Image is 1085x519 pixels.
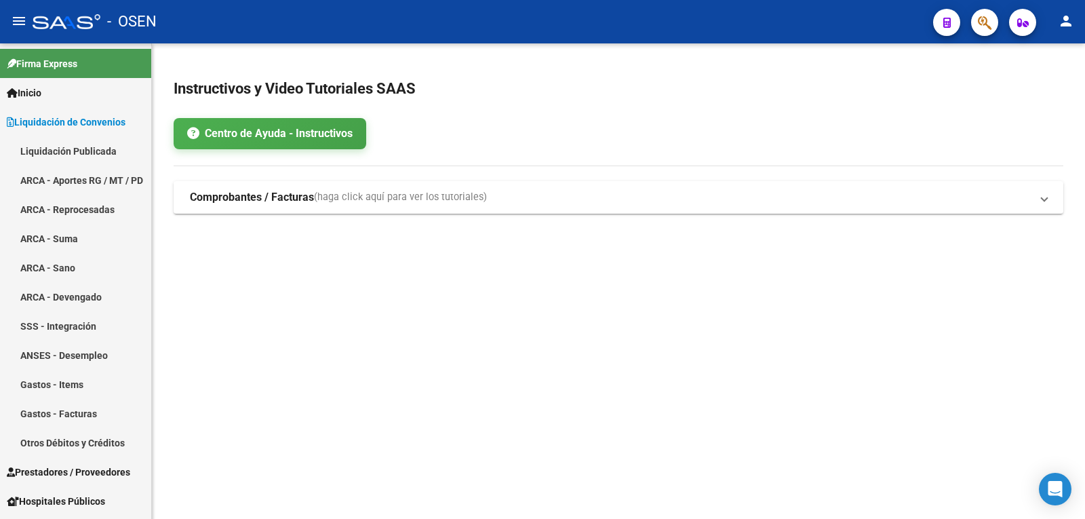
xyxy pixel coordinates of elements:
[7,85,41,100] span: Inicio
[314,190,487,205] span: (haga click aquí para ver los tutoriales)
[174,76,1063,102] h2: Instructivos y Video Tutoriales SAAS
[1058,13,1074,29] mat-icon: person
[1039,473,1071,505] div: Open Intercom Messenger
[11,13,27,29] mat-icon: menu
[7,115,125,130] span: Liquidación de Convenios
[7,56,77,71] span: Firma Express
[190,190,314,205] strong: Comprobantes / Facturas
[7,494,105,509] span: Hospitales Públicos
[107,7,157,37] span: - OSEN
[174,118,366,149] a: Centro de Ayuda - Instructivos
[7,465,130,480] span: Prestadores / Proveedores
[174,181,1063,214] mat-expansion-panel-header: Comprobantes / Facturas(haga click aquí para ver los tutoriales)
